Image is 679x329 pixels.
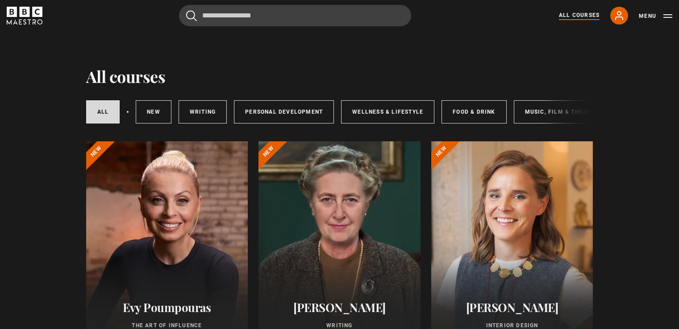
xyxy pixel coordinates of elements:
[179,100,227,123] a: Writing
[97,300,237,314] h2: Evy Poumpouras
[179,5,411,26] input: Search
[639,12,672,21] button: Toggle navigation
[341,100,434,123] a: Wellness & Lifestyle
[7,7,42,25] svg: BBC Maestro
[86,100,120,123] a: All
[442,300,583,314] h2: [PERSON_NAME]
[136,100,171,123] a: New
[86,67,166,86] h1: All courses
[514,100,609,123] a: Music, Film & Theatre
[186,10,197,21] button: Submit the search query
[269,300,410,314] h2: [PERSON_NAME]
[234,100,334,123] a: Personal Development
[442,100,506,123] a: Food & Drink
[559,11,600,20] a: All Courses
